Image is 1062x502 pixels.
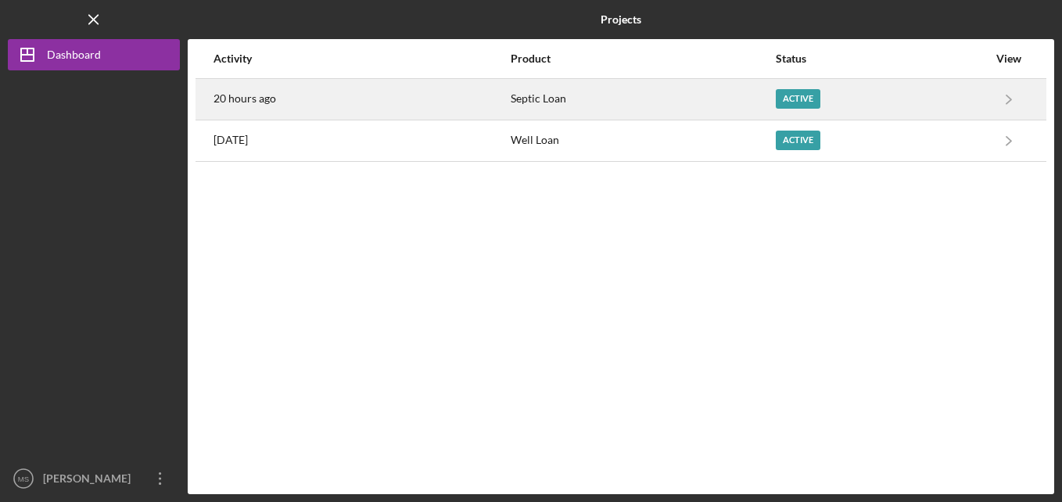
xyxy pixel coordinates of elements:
[989,52,1028,65] div: View
[511,121,773,160] div: Well Loan
[776,131,820,150] div: Active
[776,89,820,109] div: Active
[601,13,641,26] b: Projects
[511,80,773,119] div: Septic Loan
[47,39,101,74] div: Dashboard
[8,463,180,494] button: MS[PERSON_NAME]
[213,92,276,105] time: 2025-08-15 18:11
[8,39,180,70] button: Dashboard
[213,52,509,65] div: Activity
[18,475,29,483] text: MS
[39,463,141,498] div: [PERSON_NAME]
[213,134,248,146] time: 2025-08-14 18:24
[776,52,988,65] div: Status
[511,52,773,65] div: Product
